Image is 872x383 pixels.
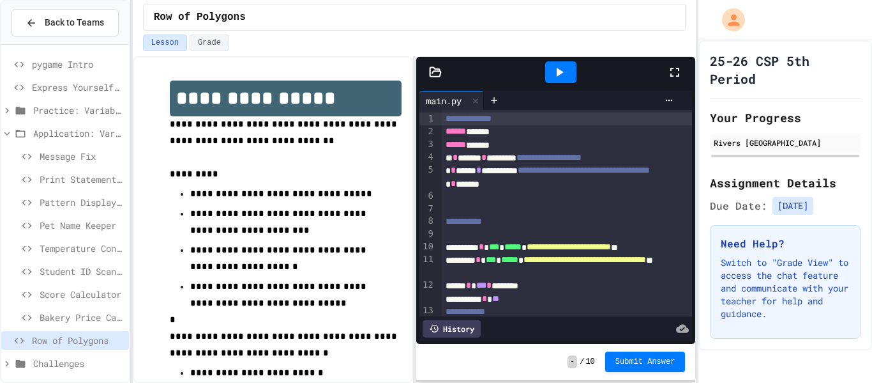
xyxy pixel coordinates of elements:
[818,332,859,370] iframe: chat widget
[190,35,229,51] button: Grade
[710,198,767,214] span: Due Date:
[33,127,124,140] span: Application: Variables/Print
[419,113,435,125] div: 1
[721,256,850,320] p: Switch to "Grade View" to access the chat feature and communicate with your teacher for help and ...
[419,125,435,138] div: 2
[419,164,435,189] div: 5
[419,94,468,107] div: main.py
[40,173,124,186] span: Print Statement Repair
[419,138,435,151] div: 3
[40,219,124,232] span: Pet Name Keeper
[568,356,577,368] span: -
[615,357,675,367] span: Submit Answer
[423,320,481,338] div: History
[40,242,124,255] span: Temperature Converter
[40,196,124,209] span: Pattern Display Challenge
[40,150,124,163] span: Message Fix
[419,151,435,164] div: 4
[419,190,435,203] div: 6
[40,311,124,324] span: Bakery Price Calculator
[11,9,119,36] button: Back to Teams
[33,104,124,117] span: Practice: Variables/Print
[580,357,584,367] span: /
[32,58,124,71] span: pygame Intro
[419,91,484,110] div: main.py
[709,5,748,35] div: My Account
[714,137,857,148] div: Rivers [GEOGRAPHIC_DATA]
[710,174,861,192] h2: Assignment Details
[40,265,124,278] span: Student ID Scanner
[45,16,104,29] span: Back to Teams
[710,109,861,127] h2: Your Progress
[143,35,187,51] button: Lesson
[721,236,850,251] h3: Need Help?
[419,203,435,215] div: 7
[419,304,435,317] div: 13
[772,197,813,215] span: [DATE]
[419,215,435,228] div: 8
[32,81,124,94] span: Express Yourself in Python!
[419,240,435,253] div: 10
[40,288,124,301] span: Score Calculator
[33,357,124,370] span: Challenges
[605,352,686,372] button: Submit Answer
[419,228,435,240] div: 9
[419,279,435,304] div: 12
[32,334,124,347] span: Row of Polygons
[585,357,594,367] span: 10
[710,52,861,88] h1: 25-26 CSP 5th Period
[419,253,435,279] div: 11
[154,10,246,25] span: Row of Polygons
[766,276,859,331] iframe: chat widget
